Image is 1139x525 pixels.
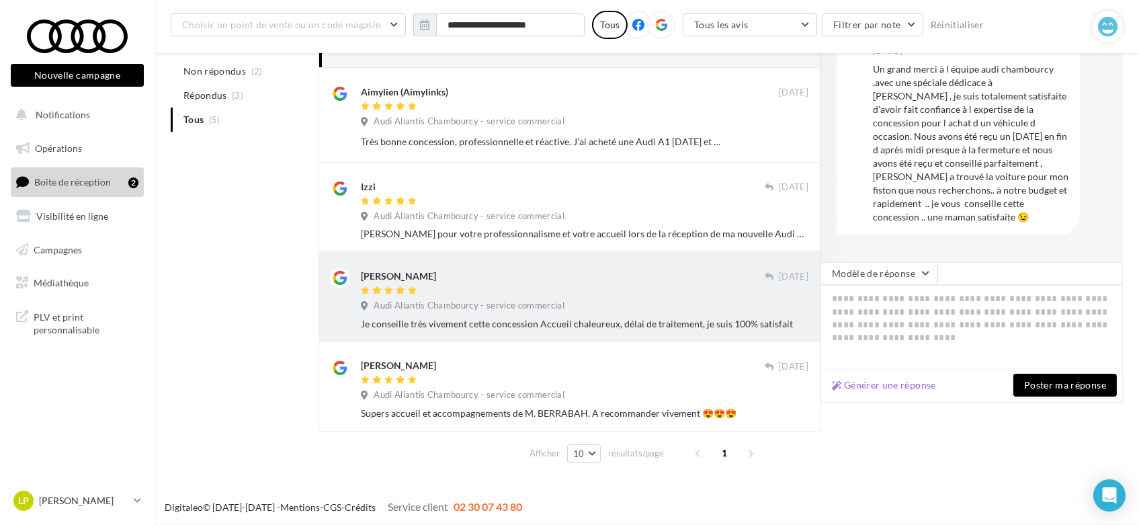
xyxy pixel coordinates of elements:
a: Digitaleo [165,501,203,513]
span: © [DATE]-[DATE] - - - [165,501,522,513]
a: LP [PERSON_NAME] [11,488,144,514]
button: 10 [567,444,601,463]
span: Boîte de réception [34,176,111,188]
span: Campagnes [34,243,82,255]
span: Visibilité en ligne [36,210,108,222]
a: PLV et print personnalisable [8,302,146,342]
div: Izzi [361,180,376,194]
span: 10 [573,448,585,459]
div: Tous [592,11,628,39]
a: Médiathèque [8,269,146,297]
span: (2) [251,66,263,77]
button: Notifications [8,101,141,129]
a: Visibilité en ligne [8,202,146,231]
button: Générer une réponse [827,377,941,393]
span: Médiathèque [34,277,89,288]
span: Audi Aliantis Chambourcy - service commercial [374,210,564,223]
button: Modèle de réponse [820,262,937,285]
a: Boîte de réception2 [8,167,146,196]
span: résultats/page [608,447,664,460]
button: Tous les avis [683,13,817,36]
span: [DATE] [779,181,808,194]
div: 2 [128,177,138,188]
span: Tous les avis [694,19,749,30]
span: Afficher [530,447,560,460]
div: Je conseille très vivement cette concession Accueil chaleureux, délai de traitement, je suis 100%... [361,317,808,331]
span: Choisir un point de vente ou un code magasin [182,19,381,30]
span: Audi Aliantis Chambourcy - service commercial [374,116,564,128]
span: LP [18,494,29,508]
a: Opérations [8,134,146,163]
div: [PERSON_NAME] [361,359,436,372]
a: CGS [323,501,341,513]
button: Filtrer par note [822,13,923,36]
span: Notifications [36,109,90,120]
a: Mentions [280,501,320,513]
span: 1 [714,442,735,464]
div: Très bonne concession, professionnelle et réactive. J’ai acheté une Audi A1 [DATE] et je suis rav... [361,135,721,149]
span: Service client [388,500,448,513]
button: Poster ma réponse [1013,374,1117,397]
div: Aimylien (Aimylinks) [361,85,448,99]
div: Supers accueil et accompagnements de M. BERRABAH. A recommander vivement 😍😍😍 [361,407,808,420]
button: Nouvelle campagne [11,64,144,87]
span: PLV et print personnalisable [34,308,138,337]
button: Réinitialiser [925,17,990,33]
span: [DATE] [779,87,808,99]
a: Campagnes [8,236,146,264]
span: 02 30 07 43 80 [454,500,522,513]
span: Audi Aliantis Chambourcy - service commercial [374,389,564,401]
span: [DATE] [779,361,808,373]
p: [PERSON_NAME] [39,494,128,508]
span: (3) [232,90,243,101]
div: Un grand merci à l équipe audi chambourcy ,avec une spéciale dédicace à [PERSON_NAME] , je suis t... [873,63,1069,224]
button: Choisir un point de vente ou un code magasin [171,13,406,36]
span: Non répondus [183,65,246,78]
span: Audi Aliantis Chambourcy - service commercial [374,300,564,312]
span: Opérations [35,143,82,154]
div: [PERSON_NAME] [361,270,436,283]
span: Répondus [183,89,227,102]
div: [PERSON_NAME] pour votre professionnalisme et votre accueil lors de la réception de ma nouvelle A... [361,227,808,241]
div: Open Intercom Messenger [1093,479,1126,512]
span: [DATE] [779,271,808,283]
a: Crédits [345,501,376,513]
